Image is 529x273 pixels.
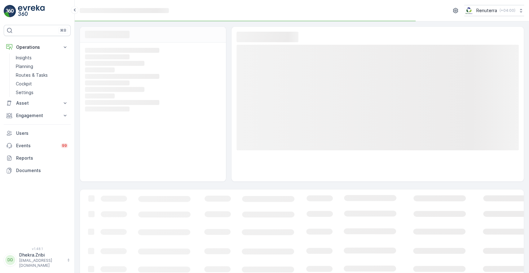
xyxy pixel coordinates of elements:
[16,63,33,70] p: Planning
[16,44,58,50] p: Operations
[16,167,68,174] p: Documents
[13,53,71,62] a: Insights
[16,155,68,161] p: Reports
[16,55,32,61] p: Insights
[4,97,71,109] button: Asset
[4,139,71,152] a: Events99
[4,252,71,268] button: DDDhekra.Zribi[EMAIL_ADDRESS][DOMAIN_NAME]
[5,255,15,265] div: DD
[4,164,71,177] a: Documents
[4,152,71,164] a: Reports
[476,7,497,14] p: Renuterra
[4,109,71,122] button: Engagement
[18,5,45,17] img: logo_light-DOdMpM7g.png
[4,41,71,53] button: Operations
[13,62,71,71] a: Planning
[60,28,66,33] p: ⌘B
[4,247,71,251] span: v 1.48.1
[4,127,71,139] a: Users
[16,100,58,106] p: Asset
[19,252,64,258] p: Dhekra.Zribi
[16,143,57,149] p: Events
[13,71,71,80] a: Routes & Tasks
[16,72,48,78] p: Routes & Tasks
[464,5,524,16] button: Renuterra(+04:00)
[16,112,58,119] p: Engagement
[16,81,32,87] p: Cockpit
[464,7,474,14] img: Screenshot_2024-07-26_at_13.33.01.png
[13,80,71,88] a: Cockpit
[19,258,64,268] p: [EMAIL_ADDRESS][DOMAIN_NAME]
[62,143,67,148] p: 99
[16,130,68,136] p: Users
[16,89,33,96] p: Settings
[4,5,16,17] img: logo
[13,88,71,97] a: Settings
[500,8,515,13] p: ( +04:00 )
